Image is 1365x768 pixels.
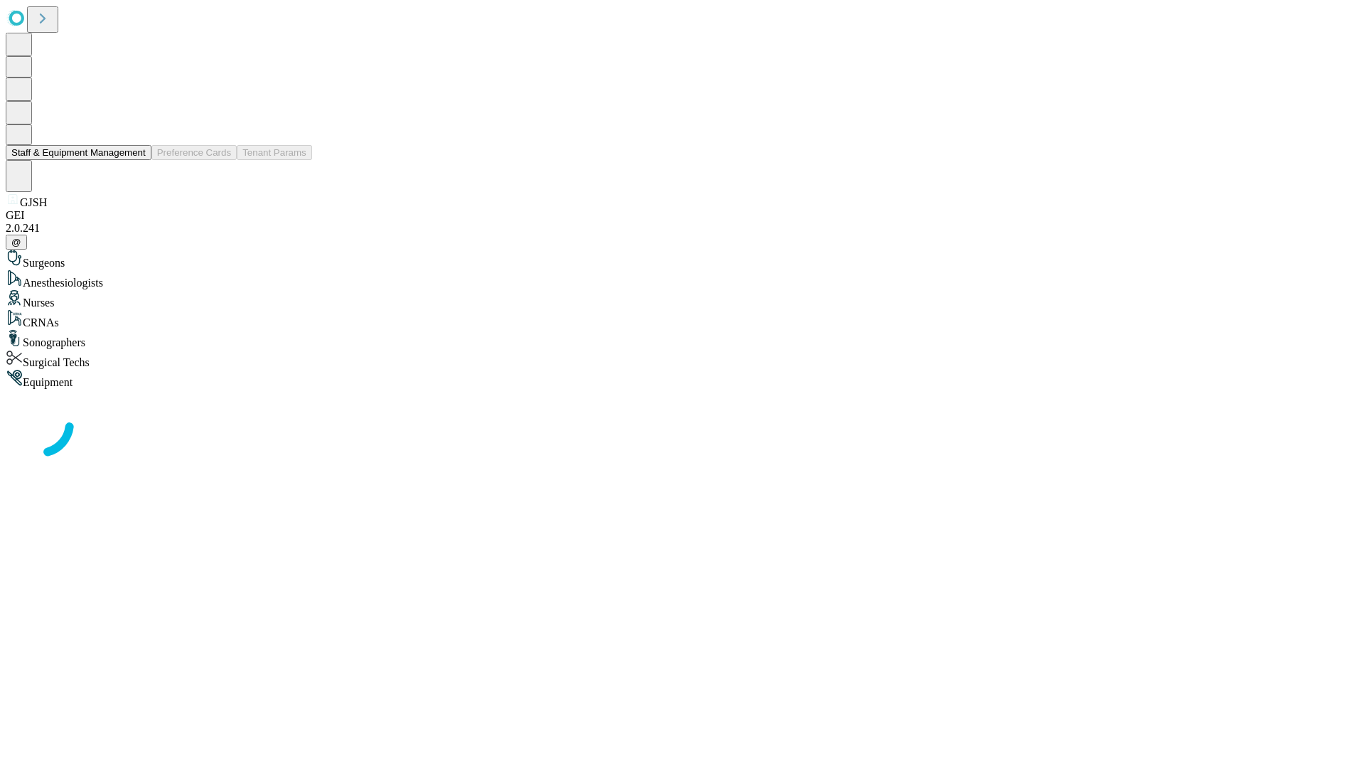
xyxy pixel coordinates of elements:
[11,237,21,247] span: @
[6,235,27,250] button: @
[6,209,1359,222] div: GEI
[6,369,1359,389] div: Equipment
[6,289,1359,309] div: Nurses
[6,250,1359,270] div: Surgeons
[6,309,1359,329] div: CRNAs
[6,329,1359,349] div: Sonographers
[237,145,312,160] button: Tenant Params
[151,145,237,160] button: Preference Cards
[6,222,1359,235] div: 2.0.241
[6,145,151,160] button: Staff & Equipment Management
[6,349,1359,369] div: Surgical Techs
[20,196,47,208] span: GJSH
[6,270,1359,289] div: Anesthesiologists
